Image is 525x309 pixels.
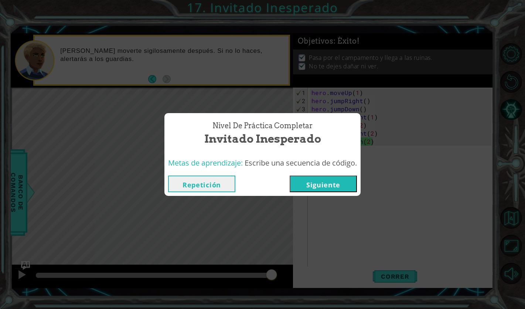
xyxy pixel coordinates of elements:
span: Invitado Inesperado [204,131,321,147]
span: Nivel de Práctica Completar [212,120,313,131]
span: Metas de aprendizaje: [168,158,243,168]
span: Escribe una secuencia de código. [245,158,357,168]
button: Siguiente [290,176,357,192]
button: Repetición [168,176,235,192]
